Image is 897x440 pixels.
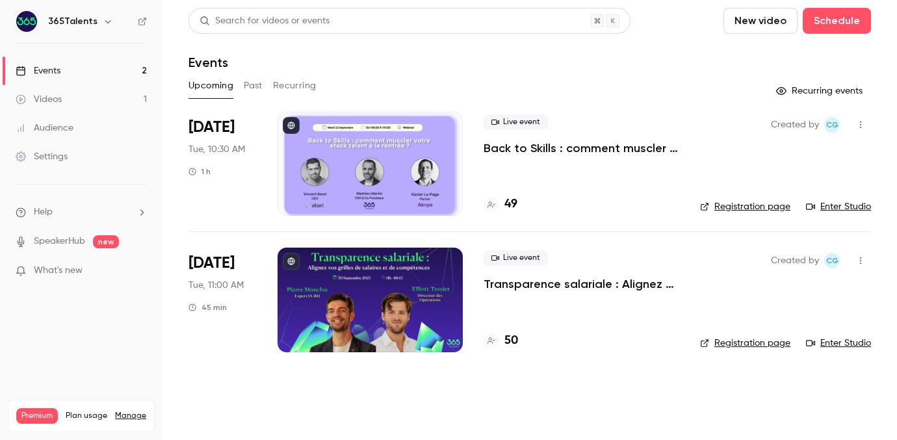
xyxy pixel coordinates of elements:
button: Upcoming [188,75,233,96]
span: CG [826,117,838,133]
h6: 365Talents [48,15,97,28]
h4: 50 [504,332,518,350]
span: CG [826,253,838,268]
span: Live event [484,250,548,266]
h1: Events [188,55,228,70]
span: Created by [771,117,819,133]
span: Tue, 11:00 AM [188,279,244,292]
a: Registration page [700,200,790,213]
a: Enter Studio [806,337,871,350]
span: Live event [484,114,548,130]
span: Plan usage [66,411,107,421]
h4: 49 [504,196,517,213]
a: Manage [115,411,146,421]
button: Recurring events [770,81,871,101]
div: 1 h [188,166,211,177]
div: Videos [16,93,62,106]
a: 50 [484,332,518,350]
div: Events [16,64,60,77]
a: Transparence salariale : Alignez vos grilles de salaires et de compétences [484,276,679,292]
div: Settings [16,150,68,163]
button: New video [723,8,798,34]
button: Schedule [803,8,871,34]
span: Cynthia Garcia [824,117,840,133]
a: Back to Skills : comment muscler votre stack talent à la rentrée ? [484,140,679,156]
img: 365Talents [16,11,37,32]
a: Registration page [700,337,790,350]
div: Sep 30 Tue, 11:00 AM (Europe/Paris) [188,248,257,352]
div: Search for videos or events [200,14,330,28]
a: SpeakerHub [34,235,85,248]
span: Tue, 10:30 AM [188,143,245,156]
span: Created by [771,253,819,268]
span: new [93,235,119,248]
li: help-dropdown-opener [16,205,147,219]
span: Cynthia Garcia [824,253,840,268]
a: Enter Studio [806,200,871,213]
span: [DATE] [188,253,235,274]
div: Sep 23 Tue, 10:30 AM (Europe/Paris) [188,112,257,216]
button: Past [244,75,263,96]
span: Help [34,205,53,219]
div: 45 min [188,302,227,313]
button: Recurring [273,75,317,96]
a: 49 [484,196,517,213]
span: [DATE] [188,117,235,138]
span: What's new [34,264,83,278]
iframe: Noticeable Trigger [131,265,147,277]
div: Audience [16,122,73,135]
span: Premium [16,408,58,424]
